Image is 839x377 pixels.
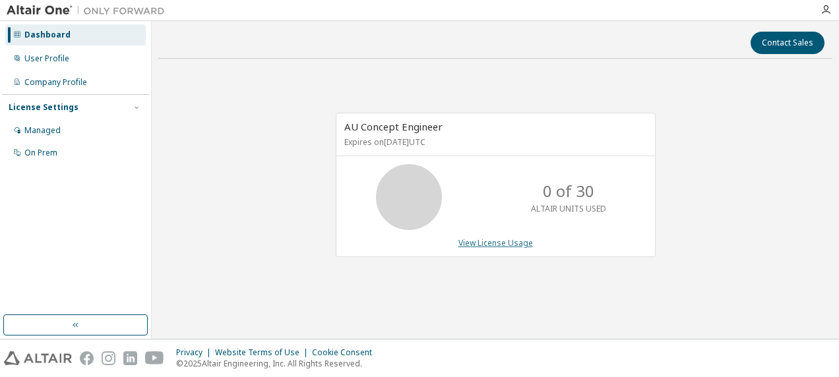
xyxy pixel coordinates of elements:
[24,148,57,158] div: On Prem
[176,358,380,369] p: © 2025 Altair Engineering, Inc. All Rights Reserved.
[751,32,824,54] button: Contact Sales
[531,203,606,214] p: ALTAIR UNITS USED
[215,347,312,358] div: Website Terms of Use
[543,180,594,202] p: 0 of 30
[344,136,644,148] p: Expires on [DATE] UTC
[9,102,78,113] div: License Settings
[312,347,380,358] div: Cookie Consent
[7,4,171,17] img: Altair One
[24,125,61,136] div: Managed
[24,53,69,64] div: User Profile
[24,30,71,40] div: Dashboard
[4,351,72,365] img: altair_logo.svg
[458,237,533,248] a: View License Usage
[176,347,215,358] div: Privacy
[80,351,94,365] img: facebook.svg
[344,120,443,133] span: AU Concept Engineer
[145,351,164,365] img: youtube.svg
[102,351,115,365] img: instagram.svg
[24,77,87,88] div: Company Profile
[123,351,137,365] img: linkedin.svg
